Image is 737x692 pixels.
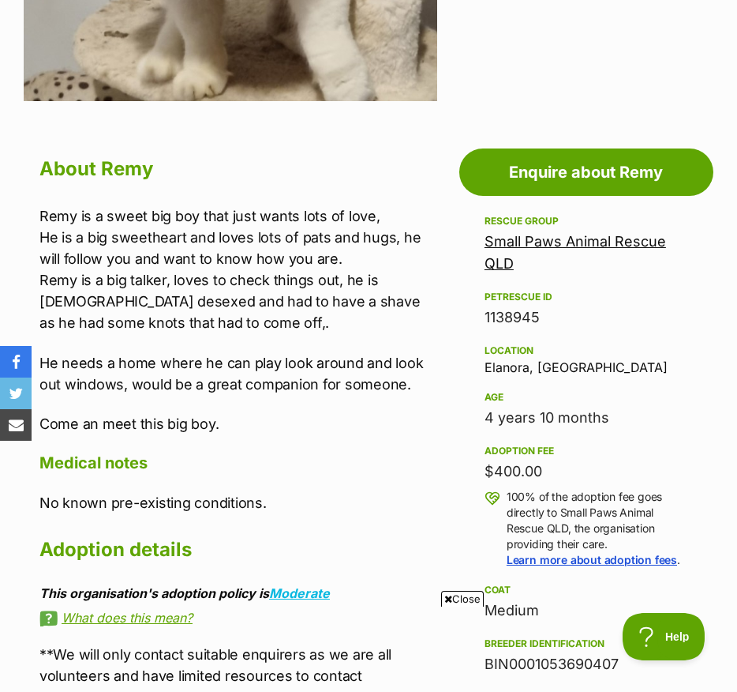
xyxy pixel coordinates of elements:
p: No known pre-existing conditions. [39,492,437,513]
div: Coat [484,584,688,596]
div: This organisation's adoption policy is [39,586,437,600]
div: Age [484,391,688,404]
div: 1138945 [484,307,688,329]
div: Elanora, [GEOGRAPHIC_DATA] [484,341,688,374]
a: Moderate [269,585,330,601]
span: Close [441,591,484,607]
p: He needs a home where he can play look around and look out windows, would be a great companion fo... [39,352,437,395]
div: Rescue group [484,215,688,228]
a: What does this mean? [39,611,437,625]
iframe: Help Scout Beacon - Open [623,613,705,660]
h4: Medical notes [39,453,437,473]
div: Adoption fee [484,445,688,457]
p: 100% of the adoption fee goes directly to Small Paws Animal Rescue QLD, the organisation providin... [507,489,688,568]
h2: Adoption details [39,532,437,567]
h2: About Remy [39,152,437,186]
a: Learn more about adoption fees [507,553,677,566]
div: Medium [484,600,688,622]
div: PetRescue ID [484,291,688,303]
div: $400.00 [484,461,688,483]
div: Location [484,344,688,357]
iframe: Advertisement [81,613,656,684]
div: 4 years 10 months [484,407,688,429]
p: Remy is a sweet big boy that just wants lots of love, He is a big sweetheart and loves lots of pa... [39,205,437,333]
a: Small Paws Animal Rescue QLD [484,233,666,272]
a: Enquire about Remy [459,149,713,196]
p: Come an meet this big boy. [39,413,437,434]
